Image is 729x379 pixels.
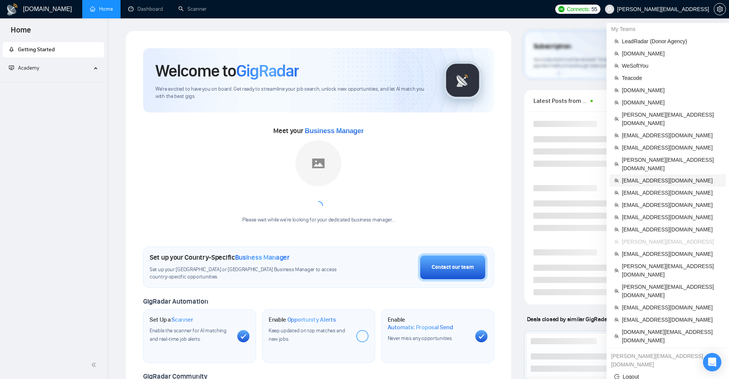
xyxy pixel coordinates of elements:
[592,5,597,13] span: 55
[622,328,721,345] span: [DOMAIN_NAME][EMAIL_ADDRESS][DOMAIN_NAME]
[622,111,721,127] span: [PERSON_NAME][EMAIL_ADDRESS][DOMAIN_NAME]
[128,6,163,12] a: dashboardDashboard
[622,74,721,82] span: Teacode
[273,127,364,135] span: Meet your
[418,253,488,281] button: Contact our team
[90,6,113,12] a: homeHome
[714,6,726,12] span: setting
[622,201,721,209] span: [EMAIL_ADDRESS][DOMAIN_NAME]
[614,76,619,80] span: team
[622,176,721,185] span: [EMAIL_ADDRESS][DOMAIN_NAME]
[171,316,193,324] span: Scanner
[614,317,619,322] span: team
[614,268,619,273] span: team
[155,86,431,100] span: We're excited to have you on board. Get ready to streamline your job search, unlock new opportuni...
[143,297,208,306] span: GigRadar Automation
[150,316,193,324] h1: Set Up a
[622,62,721,70] span: WeSoftYou
[614,227,619,232] span: team
[614,239,619,244] span: team
[622,37,721,46] span: LeadRadar (Donor Agency)
[614,215,619,220] span: team
[614,145,619,150] span: team
[567,5,590,13] span: Connects:
[388,316,469,331] h1: Enable
[607,7,612,12] span: user
[622,283,721,299] span: [PERSON_NAME][EMAIL_ADDRESS][DOMAIN_NAME]
[714,3,726,15] button: setting
[614,133,619,138] span: team
[622,237,721,246] span: [PERSON_NAME][EMAIL_ADDRESS]
[622,131,721,140] span: [EMAIL_ADDRESS][DOMAIN_NAME]
[614,190,619,195] span: team
[607,350,729,371] div: oleksandr.b+1@gigradar.io
[703,353,721,371] div: Open Intercom Messenger
[150,266,352,281] span: Set up your [GEOGRAPHIC_DATA] or [GEOGRAPHIC_DATA] Business Manager to access country-specific op...
[533,57,690,69] span: Your subscription will be renewed. To keep things running smoothly, make sure your payment method...
[622,98,721,107] span: [DOMAIN_NAME]
[432,263,474,272] div: Contact our team
[3,79,104,84] li: Academy Homepage
[614,100,619,105] span: team
[622,250,721,258] span: [EMAIL_ADDRESS][DOMAIN_NAME]
[622,262,721,279] span: [PERSON_NAME][EMAIL_ADDRESS][DOMAIN_NAME]
[236,60,299,81] span: GigRadar
[533,40,571,53] span: Subscription
[295,140,341,186] img: placeholder.png
[714,6,726,12] a: setting
[614,117,619,121] span: team
[622,86,721,94] span: [DOMAIN_NAME]
[614,63,619,68] span: team
[305,127,364,135] span: Business Manager
[614,51,619,56] span: team
[614,252,619,256] span: team
[614,305,619,310] span: team
[150,327,227,342] span: Enable the scanner for AI matching and real-time job alerts.
[388,324,453,331] span: Automatic Proposal Send
[388,335,453,342] span: Never miss any opportunities.
[533,96,588,106] span: Latest Posts from the GigRadar Community
[614,39,619,44] span: team
[91,361,99,369] span: double-left
[312,200,325,212] span: loading
[622,189,721,197] span: [EMAIL_ADDRESS][DOMAIN_NAME]
[9,65,14,70] span: fund-projection-screen
[269,316,336,324] h1: Enable
[614,203,619,207] span: team
[622,143,721,152] span: [EMAIL_ADDRESS][DOMAIN_NAME]
[5,24,37,41] span: Home
[622,213,721,221] span: [EMAIL_ADDRESS][DOMAIN_NAME]
[287,316,336,324] span: Opportunity Alerts
[18,65,39,71] span: Academy
[622,49,721,58] span: [DOMAIN_NAME]
[235,253,290,262] span: Business Manager
[150,253,290,262] h1: Set up your Country-Specific
[614,334,619,338] span: team
[9,47,14,52] span: rocket
[622,316,721,324] span: [EMAIL_ADDRESS][DOMAIN_NAME]
[3,42,104,57] li: Getting Started
[6,3,18,16] img: logo
[622,303,721,312] span: [EMAIL_ADDRESS][DOMAIN_NAME]
[524,312,628,326] span: Deals closed by similar GigRadar users
[614,88,619,93] span: team
[269,327,345,342] span: Keep updated on top matches and new jobs.
[622,225,721,234] span: [EMAIL_ADDRESS][DOMAIN_NAME]
[622,156,721,172] span: [PERSON_NAME][EMAIL_ADDRESS][DOMAIN_NAME]
[614,289,619,293] span: team
[155,60,299,81] h1: Welcome to
[444,61,482,99] img: gigradar-logo.png
[178,6,207,12] a: searchScanner
[558,6,564,12] img: upwork-logo.png
[614,178,619,183] span: team
[18,46,55,53] span: Getting Started
[614,162,619,166] span: team
[607,23,729,35] div: My Teams
[238,216,400,224] div: Please wait while we're looking for your dedicated business manager...
[9,65,39,71] span: Academy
